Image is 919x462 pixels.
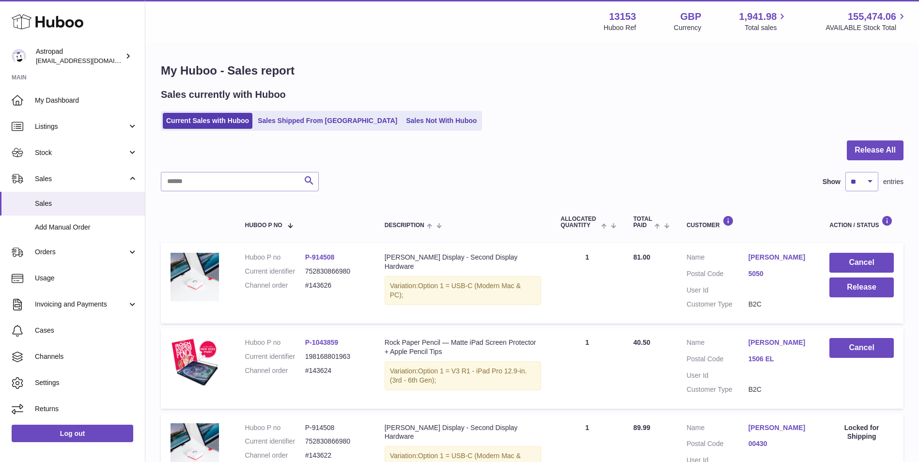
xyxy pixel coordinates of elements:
[748,269,810,278] a: 5050
[686,354,748,366] dt: Postal Code
[847,140,903,160] button: Release All
[245,437,305,446] dt: Current identifier
[686,253,748,264] dt: Name
[12,425,133,442] a: Log out
[686,300,748,309] dt: Customer Type
[829,216,894,229] div: Action / Status
[161,63,903,78] h1: My Huboo - Sales report
[739,10,777,23] span: 1,941.98
[883,177,903,186] span: entries
[161,88,286,101] h2: Sales currently with Huboo
[390,282,521,299] span: Option 1 = USB-C (Modern Mac & PC);
[633,424,650,431] span: 89.99
[739,10,788,32] a: 1,941.98 Total sales
[748,439,810,448] a: 00430
[686,286,748,295] dt: User Id
[826,23,907,32] span: AVAILABLE Stock Total
[305,366,365,375] dd: #143624
[823,177,841,186] label: Show
[674,23,701,32] div: Currency
[35,223,138,232] span: Add Manual Order
[829,277,894,297] button: Release
[305,352,365,361] dd: 198168801963
[633,253,650,261] span: 81.00
[826,10,907,32] a: 155,474.06 AVAILABLE Stock Total
[385,423,542,442] div: [PERSON_NAME] Display - Second Display Hardware
[305,253,335,261] a: P-914508
[848,10,896,23] span: 155,474.06
[686,423,748,435] dt: Name
[686,338,748,350] dt: Name
[305,437,365,446] dd: 752830866980
[245,222,282,229] span: Huboo P no
[829,253,894,273] button: Cancel
[35,274,138,283] span: Usage
[35,148,127,157] span: Stock
[385,338,542,356] div: Rock Paper Pencil — Matte iPad Screen Protector + Apple Pencil Tips
[35,352,138,361] span: Channels
[35,300,127,309] span: Invoicing and Payments
[748,338,810,347] a: [PERSON_NAME]
[748,385,810,394] dd: B2C
[12,49,26,63] img: internalAdmin-13153@internal.huboo.com
[245,338,305,347] dt: Huboo P no
[305,339,339,346] a: P-1043859
[748,300,810,309] dd: B2C
[385,253,542,271] div: [PERSON_NAME] Display - Second Display Hardware
[35,247,127,257] span: Orders
[305,451,365,460] dd: #143622
[403,113,480,129] a: Sales Not With Huboo
[171,338,219,386] img: 2025-IPADS.jpg
[35,96,138,105] span: My Dashboard
[385,276,542,305] div: Variation:
[35,326,138,335] span: Cases
[35,122,127,131] span: Listings
[163,113,252,129] a: Current Sales with Huboo
[686,371,748,380] dt: User Id
[171,253,219,301] img: MattRonge_r2_MSP20255.jpg
[35,404,138,414] span: Returns
[245,281,305,290] dt: Channel order
[686,269,748,281] dt: Postal Code
[829,423,894,442] div: Locked for Shipping
[245,423,305,432] dt: Huboo P no
[561,216,598,229] span: ALLOCATED Quantity
[245,366,305,375] dt: Channel order
[829,338,894,358] button: Cancel
[385,222,424,229] span: Description
[390,367,527,384] span: Option 1 = V3 R1 - iPad Pro 12.9-in. (3rd - 6th Gen);
[36,47,123,65] div: Astropad
[245,267,305,276] dt: Current identifier
[686,439,748,451] dt: Postal Code
[36,57,142,64] span: [EMAIL_ADDRESS][DOMAIN_NAME]
[748,354,810,364] a: 1506 EL
[686,385,748,394] dt: Customer Type
[686,216,810,229] div: Customer
[254,113,401,129] a: Sales Shipped From [GEOGRAPHIC_DATA]
[748,253,810,262] a: [PERSON_NAME]
[633,339,650,346] span: 40.50
[680,10,701,23] strong: GBP
[551,243,623,323] td: 1
[748,423,810,432] a: [PERSON_NAME]
[245,451,305,460] dt: Channel order
[305,267,365,276] dd: 752830866980
[633,216,652,229] span: Total paid
[745,23,788,32] span: Total sales
[305,423,365,432] dd: P-914508
[35,174,127,184] span: Sales
[385,361,542,390] div: Variation:
[245,352,305,361] dt: Current identifier
[609,10,636,23] strong: 13153
[305,281,365,290] dd: #143626
[35,378,138,387] span: Settings
[604,23,636,32] div: Huboo Ref
[245,253,305,262] dt: Huboo P no
[551,328,623,409] td: 1
[35,199,138,208] span: Sales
